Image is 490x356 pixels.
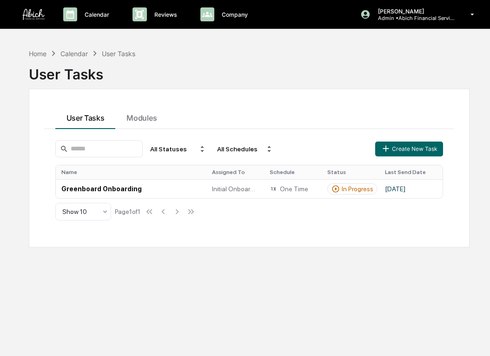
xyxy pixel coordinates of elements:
img: logo [22,9,45,20]
iframe: Open customer support [460,325,485,350]
div: Page 1 of 1 [115,208,140,215]
div: Calendar [60,50,88,58]
th: Status [322,165,379,179]
div: All Schedules [213,142,277,156]
p: Reviews [147,11,182,18]
div: Home [29,50,46,58]
th: Name [56,165,206,179]
td: Greenboard Onboarding [56,179,206,198]
div: User Tasks [29,58,470,83]
button: Modules [115,104,168,129]
p: Admin • Abich Financial Services [371,15,457,21]
p: [PERSON_NAME] [371,8,457,15]
button: User Tasks [55,104,116,129]
th: Last Send Date [379,165,456,179]
div: All Statuses [146,142,210,156]
p: Company [214,11,252,18]
div: One Time [270,185,316,193]
th: Assigned To [206,165,264,179]
button: Create New Task [375,142,443,156]
div: User Tasks [102,50,135,58]
span: Initial Onboarding Group [212,185,258,193]
th: Schedule [264,165,322,179]
td: [DATE] [379,179,456,198]
p: Calendar [77,11,114,18]
div: In Progress [342,185,373,193]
